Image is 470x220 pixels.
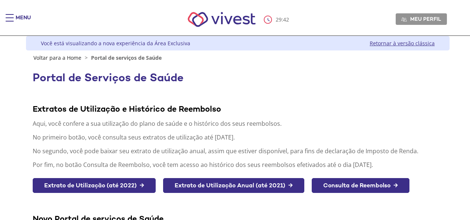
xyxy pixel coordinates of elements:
[33,54,81,61] a: Voltar para a Home
[410,16,441,22] span: Meu perfil
[401,17,407,22] img: Meu perfil
[276,16,282,23] span: 29
[33,104,443,114] div: Extratos de Utilização e Histórico de Reembolso
[163,178,304,193] a: Extrato de Utilização Anual (até 2021) →
[312,178,409,193] a: Consulta de Reembolso →
[396,13,447,24] a: Meu perfil
[91,54,162,61] span: Portal de serviços de Saúde
[179,4,264,35] img: Vivest
[33,72,443,84] h1: Portal de Serviços de Saúde
[33,133,443,141] p: No primeiro botão, você consulta seus extratos de utilização até [DATE].
[264,16,291,24] div: :
[33,178,156,193] a: Extrato de Utilização (até 2022) →
[33,147,443,155] p: No segundo, você pode baixar seu extrato de utilização anual, assim que estiver disponível, para ...
[283,16,289,23] span: 42
[33,161,443,169] p: Por fim, no botão Consulta de Reembolso, você tem acesso ao histórico dos seus reembolsos efetiva...
[16,14,31,29] div: Menu
[370,40,435,47] a: Retornar à versão clássica
[33,119,443,128] p: Aqui, você confere a sua utilização do plano de saúde e o histórico dos seus reembolsos.
[41,40,190,47] div: Você está visualizando a nova experiência da Área Exclusiva
[83,54,90,61] span: >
